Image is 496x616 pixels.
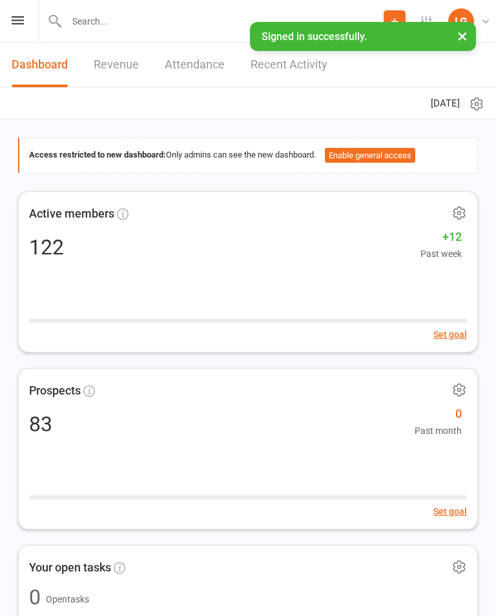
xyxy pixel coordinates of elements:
button: × [451,22,474,50]
span: Prospects [29,382,81,400]
strong: Access restricted to new dashboard: [29,150,166,159]
span: +12 [420,228,462,247]
a: Attendance [165,43,225,87]
button: Set goal [433,327,467,342]
span: Open tasks [46,594,89,604]
button: Set goal [433,504,467,518]
span: [DATE] [431,96,460,111]
a: Recent Activity [251,43,327,87]
a: Revenue [94,43,139,87]
a: Dashboard [12,43,68,87]
div: Only admins can see the new dashboard. [29,148,468,163]
span: Active members [29,205,114,223]
div: 0 [29,587,41,608]
button: Enable general access [325,148,415,163]
span: Your open tasks [29,559,111,577]
div: 122 [29,237,64,258]
span: Past week [420,247,462,261]
span: Signed in successfully. [262,30,367,43]
div: 83 [29,414,52,435]
span: 0 [415,405,462,424]
input: Search... [63,12,384,30]
div: LG [448,8,474,34]
span: Past month [415,424,462,438]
